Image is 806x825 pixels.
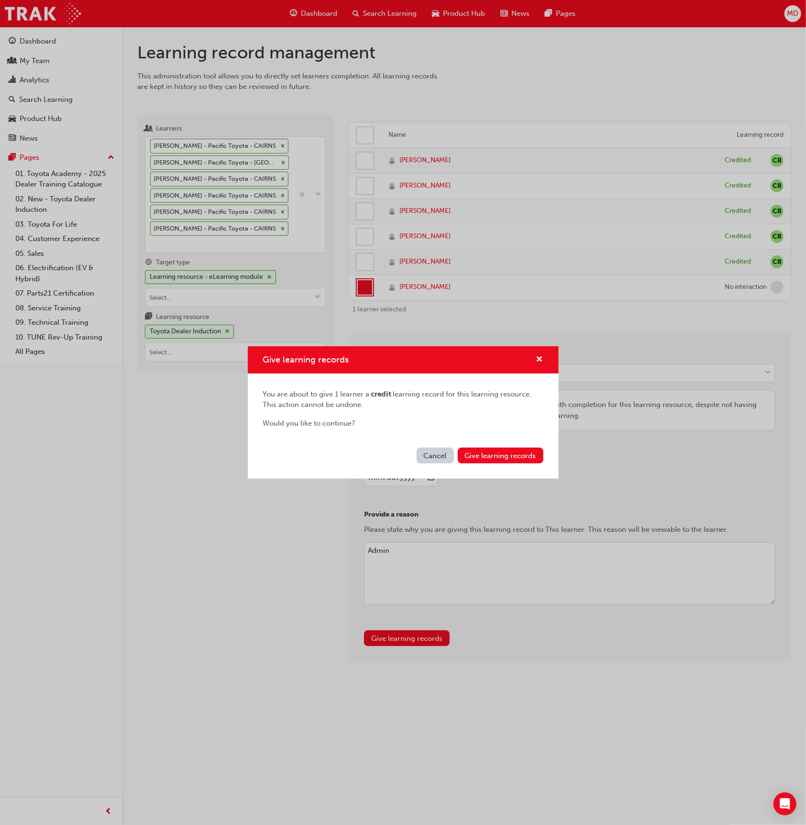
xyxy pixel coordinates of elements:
button: cross-icon [536,354,543,366]
span: credit [370,390,393,398]
div: Open Intercom Messenger [773,792,796,815]
button: Give learning records [458,448,543,463]
div: Give learning records [248,346,559,479]
div: You are about to give 1 learner a learning record for this learning resource. This action cannot ... [263,389,543,410]
span: cross-icon [536,356,543,364]
div: Would you like to continue? [263,418,543,429]
span: Give learning records [465,451,536,460]
button: Cancel [417,448,454,463]
span: Give learning records [263,354,349,365]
